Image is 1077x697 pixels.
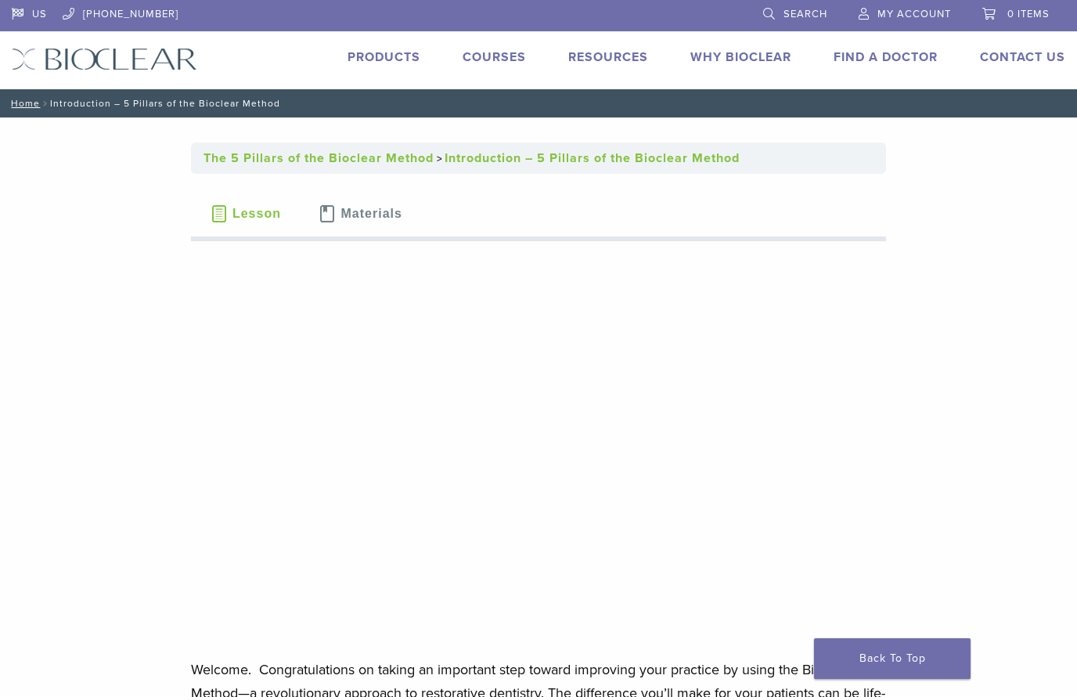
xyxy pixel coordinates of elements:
a: Back To Top [814,638,971,679]
span: / [40,99,50,107]
a: Find A Doctor [834,49,938,65]
span: My Account [877,8,951,20]
a: Introduction – 5 Pillars of the Bioclear Method [445,150,740,166]
a: Resources [568,49,648,65]
span: Materials [341,208,402,220]
span: Search [783,8,827,20]
a: Home [6,98,40,109]
span: Lesson [232,208,281,220]
a: Why Bioclear [690,49,791,65]
a: Contact Us [980,49,1065,65]
span: 0 items [1007,8,1050,20]
img: Bioclear [12,48,197,70]
a: The 5 Pillars of the Bioclear Method [204,150,434,166]
a: Courses [463,49,526,65]
a: Products [348,49,420,65]
iframe: Intro to 5 Pillars.mp4 [191,266,885,657]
